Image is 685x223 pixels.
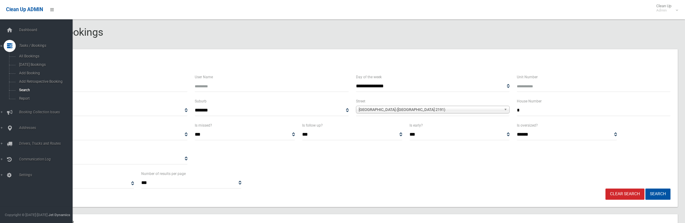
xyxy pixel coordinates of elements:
[17,126,77,130] span: Addresses
[195,122,212,129] label: Is missed?
[6,7,43,12] span: Clean Up ADMIN
[356,74,382,80] label: Day of the week
[17,63,72,67] span: [DATE] Bookings
[409,122,423,129] label: Is early?
[17,28,77,32] span: Dashboard
[645,189,670,200] button: Search
[141,170,186,177] label: Number of results per page
[195,74,213,80] label: User Name
[17,157,77,161] span: Communication Log
[17,44,77,48] span: Tasks / Bookings
[195,98,207,105] label: Suburb
[48,213,70,217] strong: Jet Dynamics
[17,71,72,75] span: Add Booking
[17,173,77,177] span: Settings
[17,54,72,58] span: All Bookings
[517,122,538,129] label: Is oversized?
[656,8,671,13] small: Admin
[359,106,501,113] span: [GEOGRAPHIC_DATA] ([GEOGRAPHIC_DATA] 2191)
[5,213,47,217] span: Copyright © [DATE]-[DATE]
[17,88,72,92] span: Search
[517,98,542,105] label: House Number
[17,110,77,114] span: Booking Collection Issues
[17,96,72,101] span: Report
[517,74,538,80] label: Unit Number
[17,141,77,146] span: Drivers, Trucks and Routes
[653,4,677,13] span: Clean Up
[605,189,644,200] a: Clear Search
[356,98,365,105] label: Street
[302,122,323,129] label: Is follow up?
[17,79,72,84] span: Add Retrospective Booking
